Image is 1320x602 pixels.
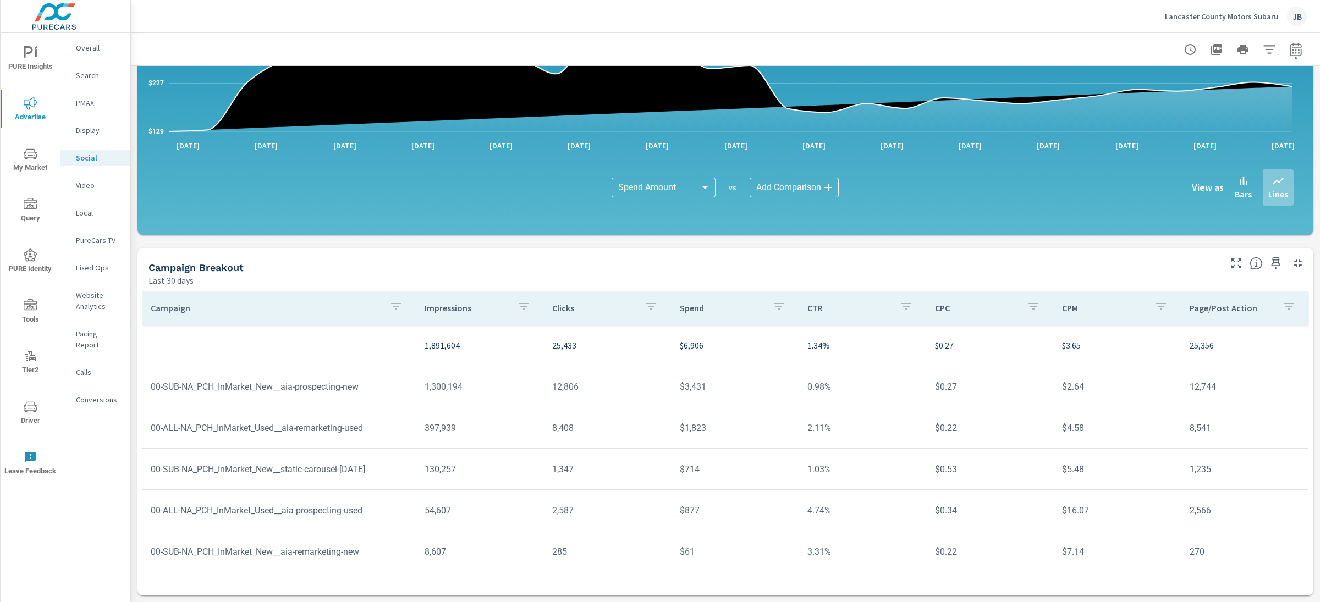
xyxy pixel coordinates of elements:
[425,302,508,313] p: Impressions
[76,262,122,273] p: Fixed Ops
[4,451,57,478] span: Leave Feedback
[416,455,543,483] td: 130,257
[671,414,799,442] td: $1,823
[1181,538,1308,566] td: 270
[142,538,416,566] td: 00-SUB-NA_PCH_InMarket_New__aia-remarketing-new
[142,455,416,483] td: 00-SUB-NA_PCH_InMarket_New__static-carousel-[DATE]
[799,455,926,483] td: 1.03%
[716,183,750,192] p: vs
[1264,140,1302,151] p: [DATE]
[4,46,57,73] span: PURE Insights
[1235,187,1252,201] p: Bars
[935,339,1045,352] p: $0.27
[1062,302,1146,313] p: CPM
[951,140,989,151] p: [DATE]
[151,302,381,313] p: Campaign
[61,391,130,408] div: Conversions
[416,414,543,442] td: 397,939
[247,140,285,151] p: [DATE]
[416,538,543,566] td: 8,607
[1029,140,1068,151] p: [DATE]
[717,140,755,151] p: [DATE]
[638,140,676,151] p: [DATE]
[807,339,917,352] p: 1.34%
[1192,182,1224,193] h6: View as
[1053,538,1181,566] td: $7.14
[1181,373,1308,401] td: 12,744
[76,125,122,136] p: Display
[926,496,1054,524] td: $0.34
[61,259,130,276] div: Fixed Ops
[1287,7,1307,26] div: JB
[795,140,833,151] p: [DATE]
[1053,414,1181,442] td: $4.58
[61,205,130,221] div: Local
[1062,339,1172,352] p: $3.65
[416,373,543,401] td: 1,300,194
[1053,373,1181,401] td: $2.64
[61,287,130,314] div: Website Analytics
[61,177,130,194] div: Video
[543,373,671,401] td: 12,806
[1181,496,1308,524] td: 2,566
[61,232,130,248] div: PureCars TV
[61,122,130,139] div: Display
[1250,257,1263,270] span: This is a summary of Social performance results by campaign. Each column can be sorted.
[482,140,520,151] p: [DATE]
[1190,339,1300,352] p: 25,356
[148,128,164,135] text: $129
[1289,255,1307,272] button: Minimize Widget
[1186,140,1224,151] p: [DATE]
[799,496,926,524] td: 4.74%
[76,180,122,191] p: Video
[1181,455,1308,483] td: 1,235
[750,178,839,197] div: Add Comparison
[76,70,122,81] p: Search
[148,79,164,87] text: $227
[756,182,821,193] span: Add Comparison
[404,140,442,151] p: [DATE]
[1,33,60,488] div: nav menu
[142,373,416,401] td: 00-SUB-NA_PCH_InMarket_New__aia-prospecting-new
[61,67,130,84] div: Search
[148,262,244,273] h5: Campaign Breakout
[61,364,130,380] div: Calls
[671,373,799,401] td: $3,431
[543,455,671,483] td: 1,347
[76,235,122,246] p: PureCars TV
[76,152,122,163] p: Social
[4,400,57,427] span: Driver
[1258,38,1280,60] button: Apply Filters
[1232,38,1254,60] button: Print Report
[1228,255,1245,272] button: Make Fullscreen
[326,140,364,151] p: [DATE]
[4,350,57,377] span: Tier2
[807,302,891,313] p: CTR
[76,394,122,405] p: Conversions
[4,147,57,174] span: My Market
[76,97,122,108] p: PMAX
[148,274,194,287] p: Last 30 days
[142,496,416,524] td: 00-ALL-NA_PCH_InMarket_Used__aia-prospecting-used
[671,455,799,483] td: $714
[61,40,130,56] div: Overall
[1190,302,1273,313] p: Page/Post Action
[560,140,598,151] p: [DATE]
[4,248,57,275] span: PURE Identity
[671,538,799,566] td: $61
[1053,496,1181,524] td: $16.07
[76,207,122,218] p: Local
[1165,12,1278,21] p: Lancaster County Motors Subaru
[552,302,636,313] p: Clicks
[612,178,716,197] div: Spend Amount
[76,367,122,378] p: Calls
[61,325,130,353] div: Pacing Report
[543,496,671,524] td: 2,587
[142,414,416,442] td: 00-ALL-NA_PCH_InMarket_Used__aia-remarketing-used
[618,182,676,193] span: Spend Amount
[543,414,671,442] td: 8,408
[873,140,911,151] p: [DATE]
[1181,414,1308,442] td: 8,541
[680,339,790,352] p: $6,906
[680,302,763,313] p: Spend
